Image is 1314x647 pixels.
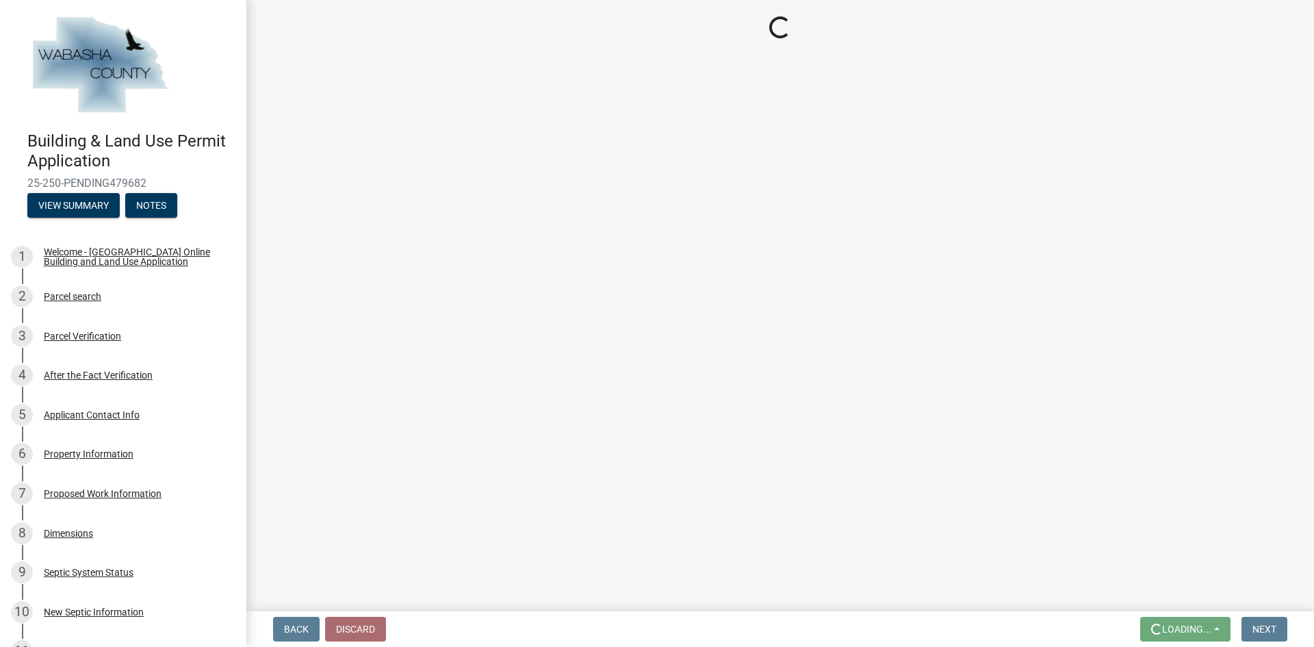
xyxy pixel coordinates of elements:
div: 4 [11,364,33,386]
button: Loading... [1140,617,1231,642]
div: 8 [11,522,33,544]
div: Property Information [44,449,133,459]
button: Notes [125,193,177,218]
span: Next [1252,624,1276,635]
span: Loading... [1162,624,1211,635]
button: Discard [325,617,386,642]
div: New Septic Information [44,607,144,617]
div: Septic System Status [44,568,133,577]
div: Applicant Contact Info [44,410,140,420]
div: Welcome - [GEOGRAPHIC_DATA] Online Building and Land Use Application [44,247,224,266]
div: 6 [11,443,33,465]
button: View Summary [27,193,120,218]
wm-modal-confirm: Summary [27,201,120,212]
div: Parcel Verification [44,331,121,341]
span: 25-250-PENDING479682 [27,177,219,190]
div: 7 [11,483,33,505]
h4: Building & Land Use Permit Application [27,131,235,171]
div: 1 [11,246,33,268]
div: Dimensions [44,529,93,538]
div: After the Fact Verification [44,370,153,380]
div: 10 [11,601,33,623]
div: 3 [11,325,33,347]
div: 9 [11,561,33,583]
div: Parcel search [44,292,101,301]
img: Wabasha County, Minnesota [27,14,172,117]
div: Proposed Work Information [44,489,162,498]
div: 2 [11,286,33,307]
div: 5 [11,404,33,426]
button: Next [1241,617,1287,642]
span: Back [284,624,309,635]
button: Back [273,617,320,642]
wm-modal-confirm: Notes [125,201,177,212]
